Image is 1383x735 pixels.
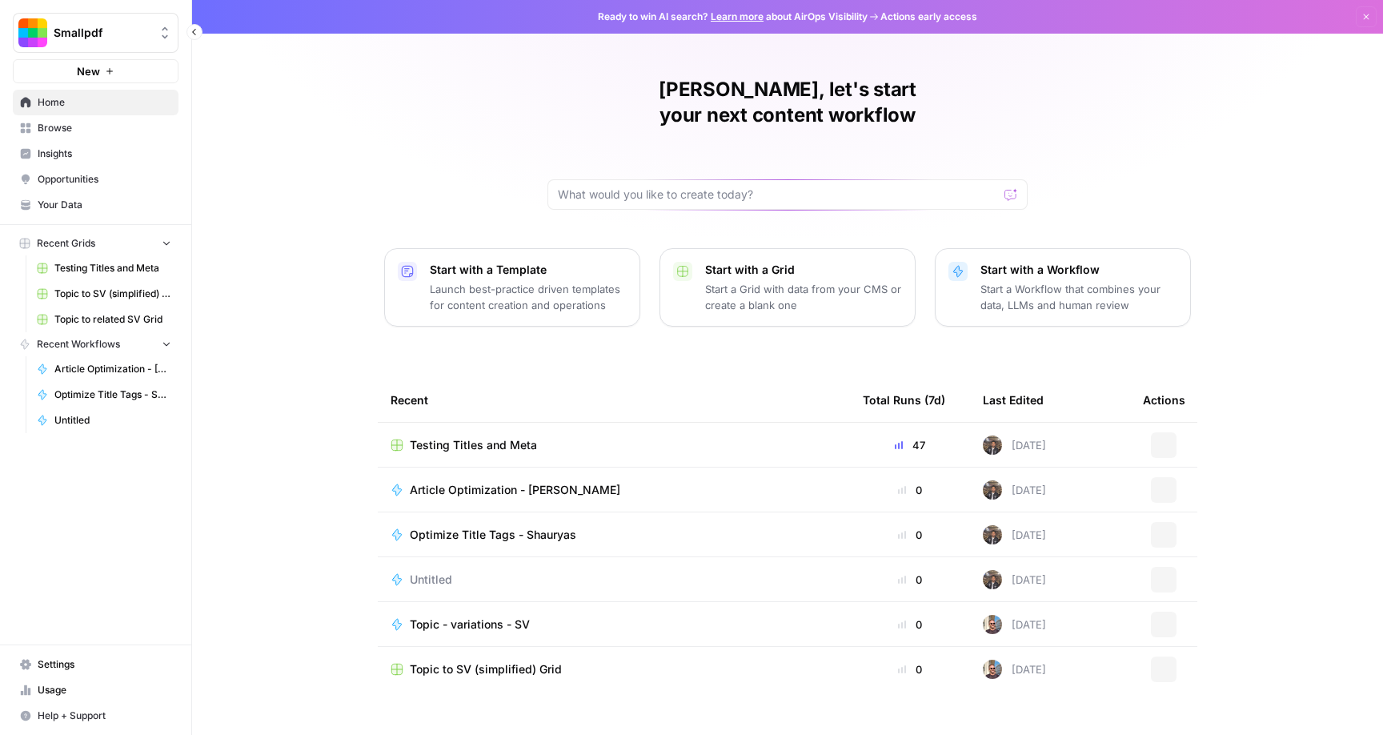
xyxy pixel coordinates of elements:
[54,261,171,275] span: Testing Titles and Meta
[863,527,957,543] div: 0
[880,10,977,24] span: Actions early access
[983,660,1046,679] div: [DATE]
[30,382,178,408] a: Optimize Title Tags - Shauryas
[13,703,178,729] button: Help + Support
[983,525,1046,544] div: [DATE]
[54,413,171,428] span: Untitled
[38,198,171,212] span: Your Data
[863,378,945,422] div: Total Runs (7d)
[598,10,868,24] span: Ready to win AI search? about AirOps Visibility
[1143,378,1185,422] div: Actions
[410,572,452,588] span: Untitled
[38,121,171,135] span: Browse
[410,661,562,677] span: Topic to SV (simplified) Grid
[983,378,1044,422] div: Last Edited
[547,77,1028,128] h1: [PERSON_NAME], let's start your next content workflow
[983,436,1046,455] div: [DATE]
[384,248,640,327] button: Start with a TemplateLaunch best-practice driven templates for content creation and operations
[37,337,120,351] span: Recent Workflows
[983,525,1002,544] img: yxnc04dkqktdkzli2cw8vvjrdmdz
[38,147,171,161] span: Insights
[54,388,171,402] span: Optimize Title Tags - Shauryas
[980,281,1177,313] p: Start a Workflow that combines your data, LLMs and human review
[391,437,837,453] a: Testing Titles and Meta
[38,95,171,110] span: Home
[558,187,998,203] input: What would you like to create today?
[935,248,1191,327] button: Start with a WorkflowStart a Workflow that combines your data, LLMs and human review
[430,262,627,278] p: Start with a Template
[983,480,1002,500] img: yxnc04dkqktdkzli2cw8vvjrdmdz
[13,332,178,356] button: Recent Workflows
[410,617,530,633] span: Topic - variations - SV
[705,281,902,313] p: Start a Grid with data from your CMS or create a blank one
[13,90,178,115] a: Home
[391,378,837,422] div: Recent
[705,262,902,278] p: Start with a Grid
[37,236,95,251] span: Recent Grids
[659,248,916,327] button: Start with a GridStart a Grid with data from your CMS or create a blank one
[13,13,178,53] button: Workspace: Smallpdf
[391,572,837,588] a: Untitled
[13,192,178,218] a: Your Data
[30,307,178,332] a: Topic to related SV Grid
[410,437,537,453] span: Testing Titles and Meta
[983,660,1002,679] img: 12lpmarulu2z3pnc3j6nly8e5680
[18,18,47,47] img: Smallpdf Logo
[983,570,1046,589] div: [DATE]
[711,10,764,22] a: Learn more
[38,657,171,672] span: Settings
[863,572,957,588] div: 0
[391,661,837,677] a: Topic to SV (simplified) Grid
[863,437,957,453] div: 47
[410,527,576,543] span: Optimize Title Tags - Shauryas
[38,683,171,697] span: Usage
[13,141,178,167] a: Insights
[30,408,178,433] a: Untitled
[863,661,957,677] div: 0
[983,480,1046,500] div: [DATE]
[13,231,178,255] button: Recent Grids
[54,25,150,41] span: Smallpdf
[13,677,178,703] a: Usage
[13,652,178,677] a: Settings
[13,115,178,141] a: Browse
[391,617,837,633] a: Topic - variations - SV
[391,482,837,498] a: Article Optimization - [PERSON_NAME]
[983,615,1046,634] div: [DATE]
[13,59,178,83] button: New
[77,63,100,79] span: New
[54,312,171,327] span: Topic to related SV Grid
[863,617,957,633] div: 0
[391,527,837,543] a: Optimize Title Tags - Shauryas
[983,436,1002,455] img: yxnc04dkqktdkzli2cw8vvjrdmdz
[980,262,1177,278] p: Start with a Workflow
[54,362,171,376] span: Article Optimization - [PERSON_NAME]
[38,709,171,723] span: Help + Support
[38,172,171,187] span: Opportunities
[983,570,1002,589] img: yxnc04dkqktdkzli2cw8vvjrdmdz
[410,482,620,498] span: Article Optimization - [PERSON_NAME]
[30,281,178,307] a: Topic to SV (simplified) Grid
[30,356,178,382] a: Article Optimization - [PERSON_NAME]
[54,287,171,301] span: Topic to SV (simplified) Grid
[13,167,178,192] a: Opportunities
[863,482,957,498] div: 0
[983,615,1002,634] img: 12lpmarulu2z3pnc3j6nly8e5680
[430,281,627,313] p: Launch best-practice driven templates for content creation and operations
[30,255,178,281] a: Testing Titles and Meta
